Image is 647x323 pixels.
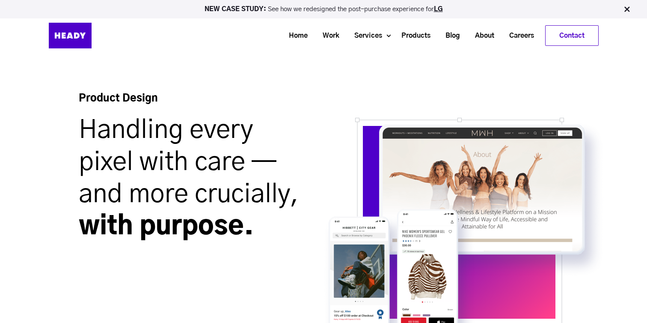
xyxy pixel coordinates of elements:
[546,26,598,45] a: Contact
[372,88,605,278] img: screen_png
[113,25,599,46] div: Navigation Menu
[49,23,92,48] img: Heady_Logo_Web-01 (1)
[205,6,268,12] strong: NEW CASE STUDY:
[79,114,309,243] h1: with purpose.
[344,28,386,44] a: Services
[278,28,312,44] a: Home
[79,117,299,207] span: Handling every pixel with care — and more crucially,
[499,28,538,44] a: Careers
[434,6,443,12] a: LG
[4,6,643,12] p: See how we redesigned the post-purchase experience for
[464,28,499,44] a: About
[623,5,631,14] img: Close Bar
[312,28,344,44] a: Work
[391,28,435,44] a: Products
[79,92,275,114] h4: Product Design
[435,28,464,44] a: Blog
